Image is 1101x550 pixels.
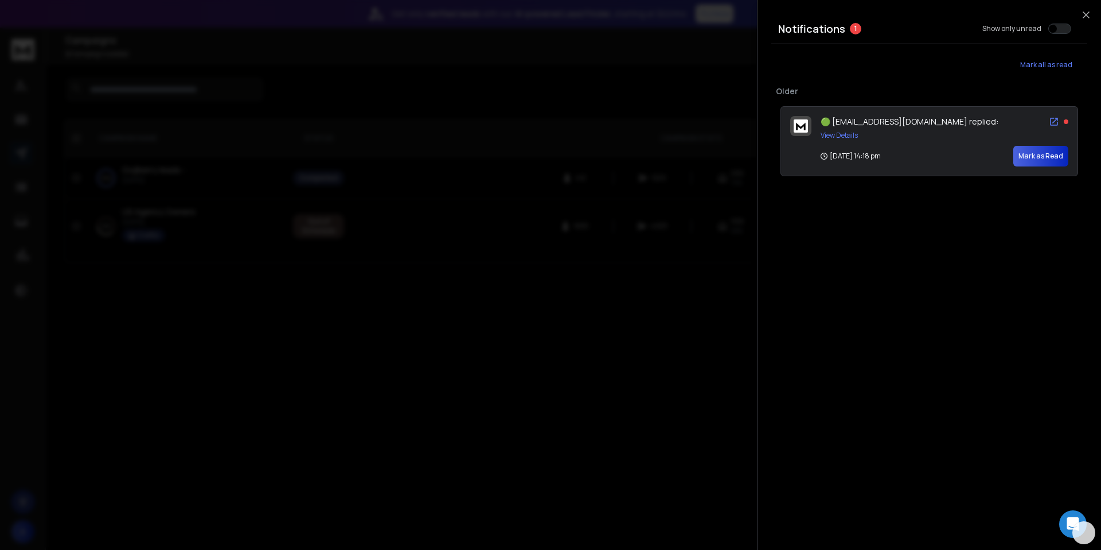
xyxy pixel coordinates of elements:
[1005,53,1087,76] button: Mark all as read
[778,21,845,37] h3: Notifications
[821,116,998,127] span: 🟢 [EMAIL_ADDRESS][DOMAIN_NAME] replied:
[1059,510,1087,538] div: Open Intercom Messenger
[850,23,861,34] span: 1
[982,24,1041,33] label: Show only unread
[821,131,858,140] button: View Details
[821,152,881,161] p: [DATE] 14:18 pm
[776,86,1083,97] p: Older
[1013,146,1068,166] button: Mark as Read
[1020,60,1072,69] span: Mark all as read
[794,119,808,133] img: logo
